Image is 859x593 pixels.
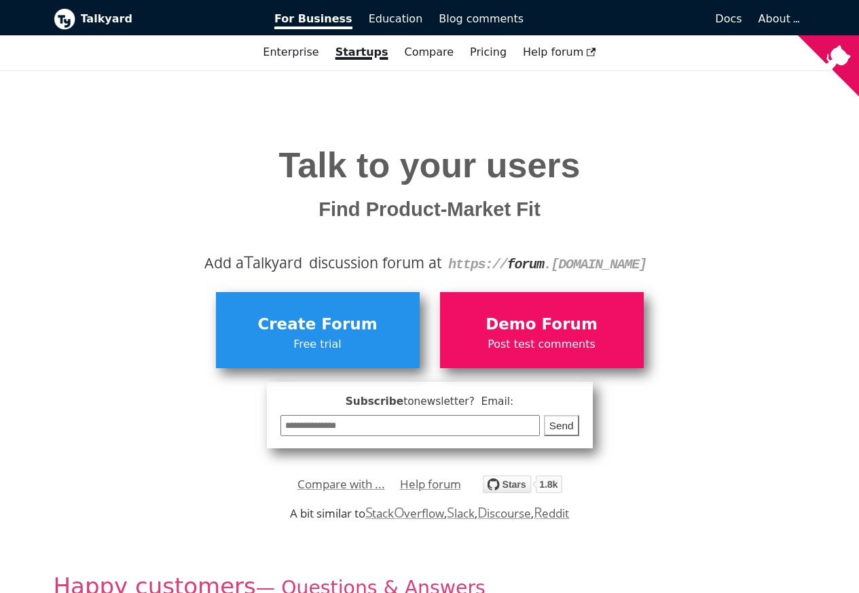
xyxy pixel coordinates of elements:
div: Add a alkyard discussion forum at [64,251,796,274]
strong: forum [507,257,544,272]
a: Compare with ... [297,474,385,495]
a: About [759,12,798,25]
span: to newsletter ? Email: [403,395,513,408]
a: Pricing [462,41,515,64]
span: S [447,503,454,522]
a: Education [361,7,431,31]
button: Send [544,415,579,436]
a: For Business [266,7,361,31]
span: Create Forum [223,312,413,338]
span: Blog comments [439,12,524,25]
span: Education [369,12,423,25]
span: Free trial [223,336,413,353]
a: Docs [532,7,750,31]
span: T [244,249,253,274]
span: Demo Forum [447,312,637,338]
span: Find Product-Market Fit [318,196,541,223]
span: O [394,503,405,522]
a: Discourse [477,505,531,521]
span: S [365,503,373,522]
span: Talk to your users [278,145,580,185]
span: Post test comments [447,336,637,353]
a: Help forum [400,474,461,495]
a: Star debiki/talkyard on GitHub [483,478,562,497]
b: Talkyard [81,10,256,28]
span: Docs [715,12,742,25]
span: Subscribe [280,393,579,410]
a: Help forum [515,41,604,64]
a: StackOverflow [365,505,445,521]
span: R [534,503,543,522]
a: Enterprise [255,41,327,64]
a: Compare [405,46,454,58]
a: Demo ForumPost test comments [440,292,644,368]
img: Talkyard logo [54,8,75,30]
span: Help forum [523,46,596,58]
a: Blog comments [431,7,532,31]
span: D [477,503,488,522]
a: Startups [327,41,397,64]
a: Reddit [534,505,569,521]
a: Slack [447,505,474,521]
a: Create ForumFree trial [216,292,420,368]
a: Talkyard logoTalkyard [54,8,256,30]
span: For Business [274,12,352,29]
img: talkyard.svg [483,475,562,493]
code: https:// .[DOMAIN_NAME] [448,257,646,272]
